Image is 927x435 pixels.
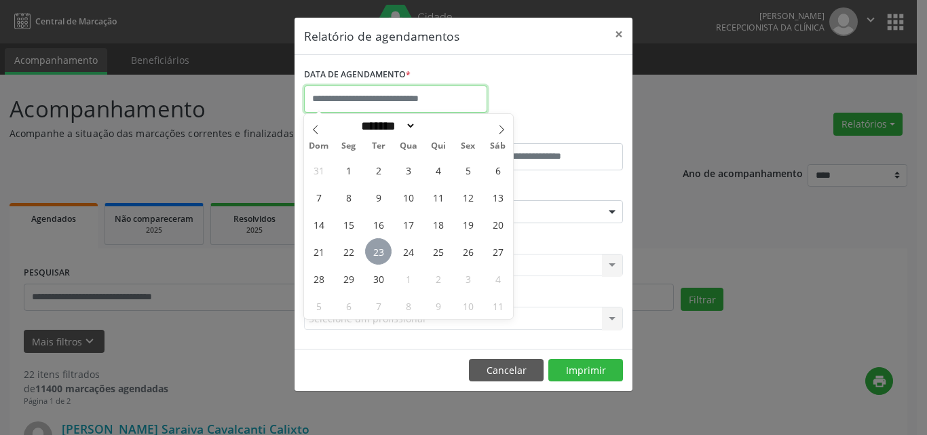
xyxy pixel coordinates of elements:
span: Setembro 3, 2025 [395,157,421,183]
h5: Relatório de agendamentos [304,27,459,45]
label: DATA DE AGENDAMENTO [304,64,411,86]
span: Ter [364,142,394,151]
span: Outubro 7, 2025 [365,292,392,319]
span: Setembro 6, 2025 [485,157,511,183]
span: Setembro 20, 2025 [485,211,511,238]
span: Setembro 24, 2025 [395,238,421,265]
span: Outubro 8, 2025 [395,292,421,319]
span: Setembro 10, 2025 [395,184,421,210]
span: Outubro 6, 2025 [335,292,362,319]
span: Setembro 25, 2025 [425,238,451,265]
span: Setembro 16, 2025 [365,211,392,238]
span: Setembro 27, 2025 [485,238,511,265]
span: Outubro 11, 2025 [485,292,511,319]
span: Setembro 29, 2025 [335,265,362,292]
span: Setembro 18, 2025 [425,211,451,238]
span: Outubro 4, 2025 [485,265,511,292]
span: Setembro 30, 2025 [365,265,392,292]
span: Setembro 9, 2025 [365,184,392,210]
span: Setembro 12, 2025 [455,184,481,210]
span: Setembro 21, 2025 [305,238,332,265]
input: Year [416,119,461,133]
button: Close [605,18,632,51]
span: Setembro 7, 2025 [305,184,332,210]
span: Dom [304,142,334,151]
span: Qua [394,142,423,151]
span: Qui [423,142,453,151]
span: Setembro 17, 2025 [395,211,421,238]
span: Outubro 5, 2025 [305,292,332,319]
span: Setembro 13, 2025 [485,184,511,210]
span: Sáb [483,142,513,151]
span: Outubro 2, 2025 [425,265,451,292]
button: Imprimir [548,359,623,382]
span: Setembro 11, 2025 [425,184,451,210]
span: Setembro 22, 2025 [335,238,362,265]
button: Cancelar [469,359,544,382]
span: Setembro 28, 2025 [305,265,332,292]
span: Setembro 2, 2025 [365,157,392,183]
span: Setembro 4, 2025 [425,157,451,183]
span: Setembro 15, 2025 [335,211,362,238]
span: Setembro 8, 2025 [335,184,362,210]
span: Setembro 5, 2025 [455,157,481,183]
label: ATÉ [467,122,623,143]
span: Setembro 1, 2025 [335,157,362,183]
span: Seg [334,142,364,151]
span: Setembro 19, 2025 [455,211,481,238]
span: Setembro 26, 2025 [455,238,481,265]
span: Outubro 3, 2025 [455,265,481,292]
span: Sex [453,142,483,151]
span: Agosto 31, 2025 [305,157,332,183]
span: Outubro 10, 2025 [455,292,481,319]
span: Outubro 9, 2025 [425,292,451,319]
span: Outubro 1, 2025 [395,265,421,292]
select: Month [356,119,416,133]
span: Setembro 14, 2025 [305,211,332,238]
span: Setembro 23, 2025 [365,238,392,265]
